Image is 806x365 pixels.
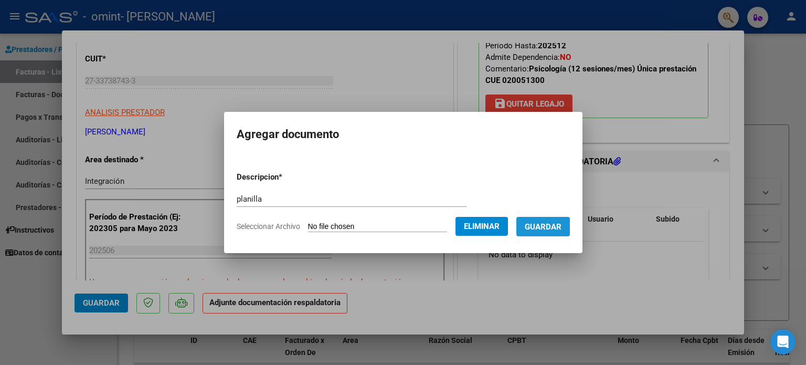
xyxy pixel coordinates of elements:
[237,171,337,183] p: Descripcion
[516,217,570,236] button: Guardar
[525,222,561,232] span: Guardar
[237,124,570,144] h2: Agregar documento
[237,222,300,231] span: Seleccionar Archivo
[455,217,508,236] button: Eliminar
[464,222,500,231] span: Eliminar
[770,329,796,354] div: Open Intercom Messenger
